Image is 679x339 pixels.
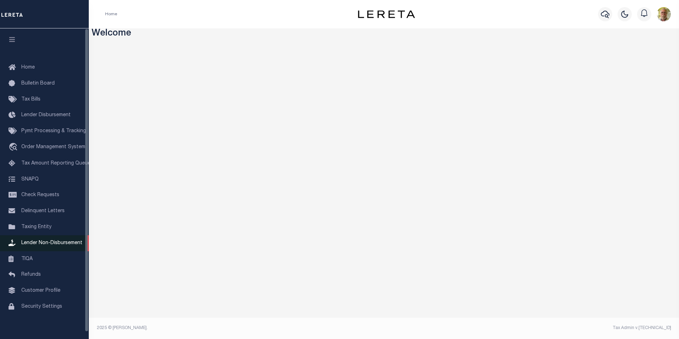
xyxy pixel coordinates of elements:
[21,256,33,261] span: TIQA
[21,288,60,293] span: Customer Profile
[21,177,39,182] span: SNAPQ
[21,209,65,214] span: Delinquent Letters
[92,325,384,331] div: 2025 © [PERSON_NAME].
[21,81,55,86] span: Bulletin Board
[21,65,35,70] span: Home
[21,129,86,134] span: Pymt Processing & Tracking
[389,325,671,331] div: Tax Admin v.[TECHNICAL_ID]
[21,241,82,246] span: Lender Non-Disbursement
[21,304,62,309] span: Security Settings
[9,143,20,152] i: travel_explore
[21,113,71,118] span: Lender Disbursement
[21,97,40,102] span: Tax Bills
[21,145,85,150] span: Order Management System
[105,11,117,17] li: Home
[92,28,677,39] h3: Welcome
[21,161,91,166] span: Tax Amount Reporting Queue
[358,10,415,18] img: logo-dark.svg
[21,272,41,277] span: Refunds
[21,193,59,198] span: Check Requests
[21,225,51,230] span: Taxing Entity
